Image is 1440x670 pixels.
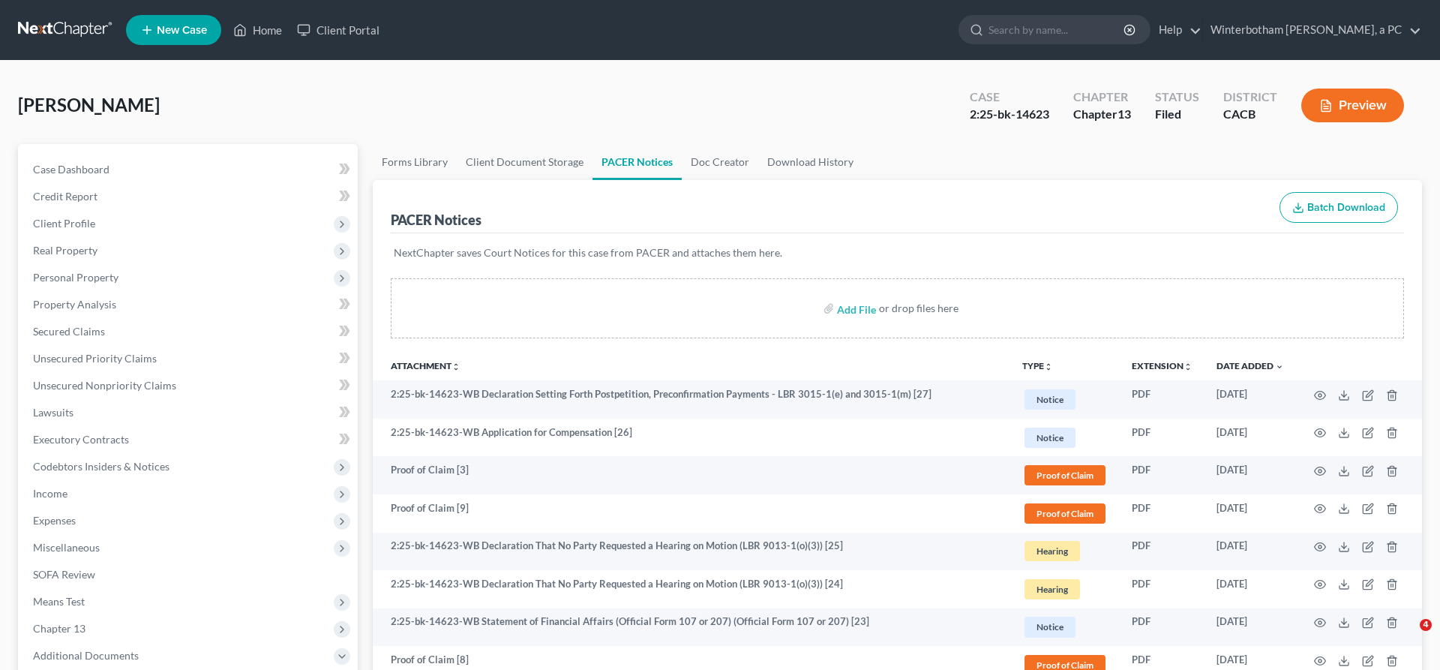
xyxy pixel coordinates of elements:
span: Lawsuits [33,406,73,419]
div: Filed [1155,106,1199,123]
a: Forms Library [373,144,457,180]
a: Client Portal [289,17,387,44]
a: Home [226,17,289,44]
a: Client Document Storage [457,144,592,180]
a: Notice [1022,614,1108,639]
td: PDF [1120,380,1204,419]
div: or drop files here [879,301,958,316]
a: Proof of Claim [1022,501,1108,526]
span: Hearing [1024,541,1080,561]
td: 2:25-bk-14623-WB Declaration Setting Forth Postpetition, Preconfirmation Payments - LBR 3015-1(e)... [373,380,1010,419]
td: [DATE] [1204,456,1296,494]
span: Hearing [1024,579,1080,599]
span: Income [33,487,67,500]
a: Hearing [1022,577,1108,602]
span: Personal Property [33,271,118,284]
a: SOFA Review [21,561,358,588]
td: [DATE] [1204,380,1296,419]
span: Miscellaneous [33,541,100,554]
a: Attachmentunfold_more [391,360,460,371]
a: Download History [758,144,862,180]
div: District [1223,89,1277,106]
span: Expenses [33,514,76,527]
span: Codebtors Insiders & Notices [33,460,169,473]
td: 2:25-bk-14623-WB Declaration That No Party Requested a Hearing on Motion (LBR 9013-1(o)(3)) [24] [373,570,1010,608]
td: PDF [1120,608,1204,647]
span: New Case [157,25,207,36]
a: Doc Creator [682,144,758,180]
td: PDF [1120,533,1204,571]
a: Winterbotham [PERSON_NAME], a PC [1203,17,1421,44]
div: 2:25-bk-14623 [970,106,1049,123]
td: 2:25-bk-14623-WB Statement of Financial Affairs (Official Form 107 or 207) (Official Form 107 or ... [373,608,1010,647]
span: 13 [1117,107,1131,121]
td: [DATE] [1204,570,1296,608]
span: Proof of Claim [1024,503,1105,524]
iframe: Intercom live chat [1389,619,1425,655]
div: Chapter [1073,106,1131,123]
td: PDF [1120,570,1204,608]
div: CACB [1223,106,1277,123]
div: PACER Notices [391,211,481,229]
span: Real Property [33,244,97,257]
td: PDF [1120,419,1204,457]
span: Unsecured Priority Claims [33,352,157,365]
span: Means Test [33,595,85,608]
td: PDF [1120,494,1204,533]
a: Extensionunfold_more [1132,360,1192,371]
a: Unsecured Nonpriority Claims [21,372,358,399]
input: Search by name... [988,16,1126,44]
i: unfold_more [451,362,460,371]
button: Preview [1301,89,1404,122]
span: Case Dashboard [33,163,109,176]
a: Hearing [1022,539,1108,563]
a: Credit Report [21,183,358,210]
td: [DATE] [1204,494,1296,533]
div: Case [970,89,1049,106]
span: Credit Report [33,190,97,203]
p: NextChapter saves Court Notices for this case from PACER and attaches them here. [394,245,1401,260]
button: TYPEunfold_more [1022,362,1053,371]
span: Unsecured Nonpriority Claims [33,379,176,392]
span: Notice [1024,428,1075,448]
td: [DATE] [1204,608,1296,647]
td: 2:25-bk-14623-WB Application for Compensation [26] [373,419,1010,457]
td: Proof of Claim [9] [373,494,1010,533]
span: Notice [1024,617,1075,637]
a: Proof of Claim [1022,463,1108,488]
a: PACER Notices [592,144,682,180]
td: Proof of Claim [3] [373,456,1010,494]
span: Secured Claims [33,325,105,338]
span: Proof of Claim [1024,465,1105,485]
td: PDF [1120,456,1204,494]
i: unfold_more [1183,362,1192,371]
a: Date Added expand_more [1216,360,1284,371]
a: Notice [1022,425,1108,450]
button: Batch Download [1279,192,1398,224]
td: 2:25-bk-14623-WB Declaration That No Party Requested a Hearing on Motion (LBR 9013-1(o)(3)) [25] [373,533,1010,571]
div: Chapter [1073,89,1131,106]
a: Unsecured Priority Claims [21,345,358,372]
a: Executory Contracts [21,426,358,453]
i: unfold_more [1044,362,1053,371]
a: Secured Claims [21,318,358,345]
span: SOFA Review [33,568,95,581]
span: Property Analysis [33,298,116,311]
span: Batch Download [1307,201,1385,214]
span: Additional Documents [33,649,139,662]
span: Notice [1024,389,1075,410]
span: 4 [1420,619,1432,631]
div: Status [1155,89,1199,106]
span: [PERSON_NAME] [18,94,160,116]
a: Case Dashboard [21,156,358,183]
span: Chapter 13 [33,622,85,635]
span: Client Profile [33,217,95,230]
a: Notice [1022,387,1108,412]
a: Property Analysis [21,291,358,318]
span: Executory Contracts [33,433,129,446]
a: Help [1151,17,1201,44]
i: expand_more [1275,362,1284,371]
a: Lawsuits [21,399,358,426]
td: [DATE] [1204,533,1296,571]
td: [DATE] [1204,419,1296,457]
